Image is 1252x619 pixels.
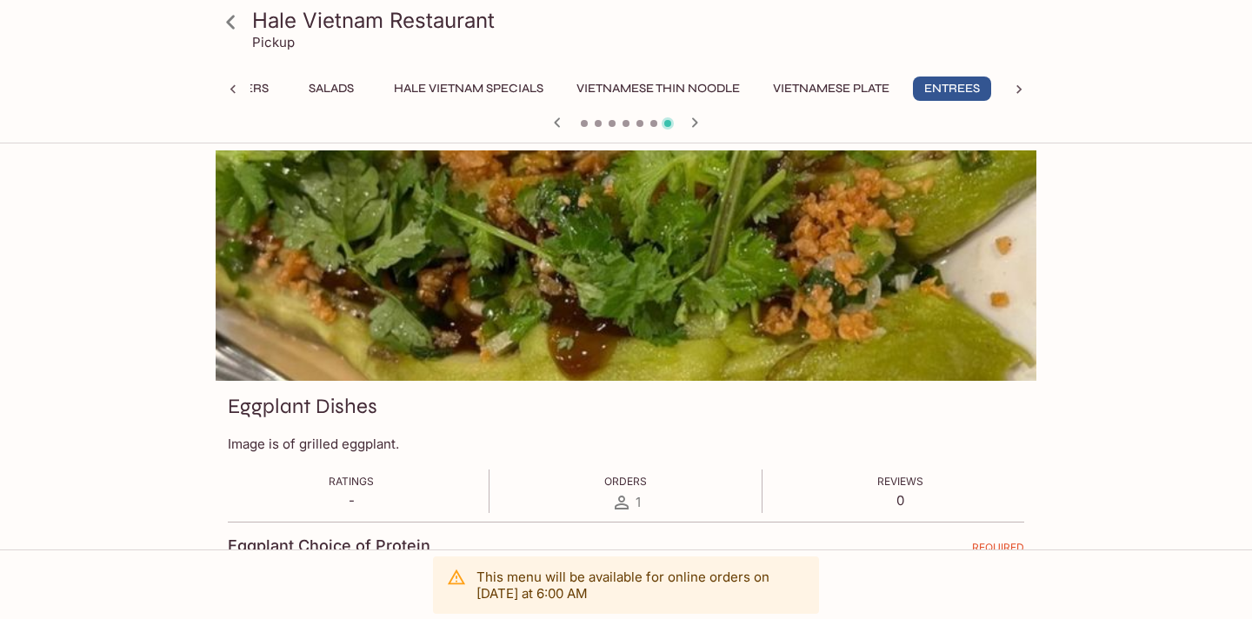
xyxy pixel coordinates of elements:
[252,7,1029,34] h3: Hale Vietnam Restaurant
[636,494,641,510] span: 1
[228,436,1024,452] p: Image is of grilled eggplant.
[567,77,749,101] button: Vietnamese Thin Noodle
[329,492,374,509] p: -
[763,77,899,101] button: Vietnamese Plate
[604,475,647,488] span: Orders
[384,77,553,101] button: Hale Vietnam Specials
[228,536,430,556] h4: Eggplant Choice of Protein
[216,150,1036,381] div: Eggplant Dishes
[228,393,377,420] h3: Eggplant Dishes
[476,569,805,602] p: This menu will be available for online orders on [DATE] at 6:00 AM
[292,77,370,101] button: Salads
[252,34,295,50] p: Pickup
[913,77,991,101] button: Entrees
[329,475,374,488] span: Ratings
[877,492,923,509] p: 0
[877,475,923,488] span: Reviews
[972,541,1024,561] span: REQUIRED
